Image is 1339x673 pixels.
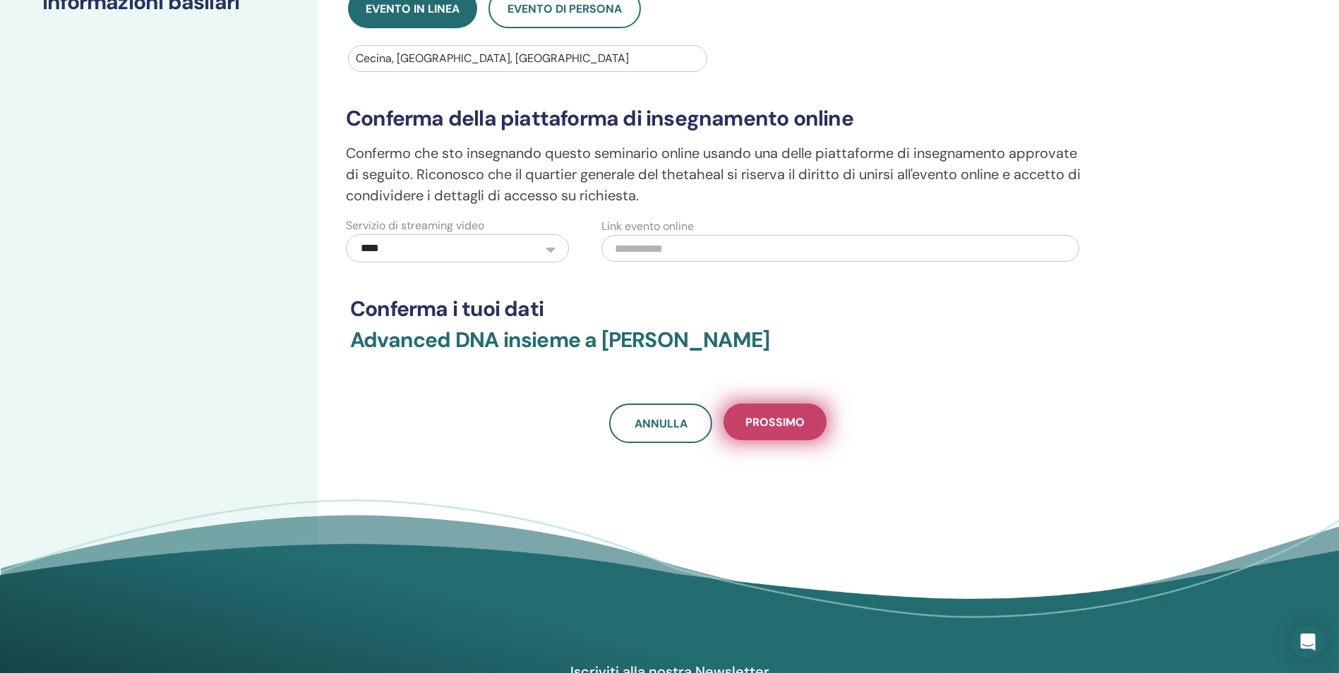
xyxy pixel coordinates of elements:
[508,1,622,16] span: Evento di persona
[366,1,460,16] span: Evento in linea
[635,416,687,431] span: Annulla
[346,143,1091,206] p: Confermo che sto insegnando questo seminario online usando una delle piattaforme di insegnamento ...
[1291,625,1325,659] div: Open Intercom Messenger
[346,106,1091,131] h3: Conferma della piattaforma di insegnamento online
[350,296,1086,322] h3: Conferma i tuoi dati
[346,217,484,234] label: Servizio di streaming video
[601,218,694,235] label: Link evento online
[723,404,827,440] button: Prossimo
[745,415,805,430] span: Prossimo
[350,327,1086,370] h3: Advanced DNA insieme a [PERSON_NAME]
[609,404,712,443] a: Annulla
